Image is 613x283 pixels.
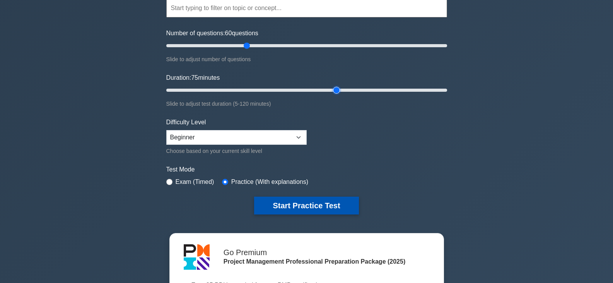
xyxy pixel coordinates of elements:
[166,99,447,108] div: Slide to adjust test duration (5-120 minutes)
[191,74,198,81] span: 75
[254,197,359,214] button: Start Practice Test
[166,165,447,174] label: Test Mode
[225,30,232,36] span: 60
[166,146,307,156] div: Choose based on your current skill level
[176,177,214,187] label: Exam (Timed)
[166,55,447,64] div: Slide to adjust number of questions
[231,177,308,187] label: Practice (With explanations)
[166,73,220,82] label: Duration: minutes
[166,29,258,38] label: Number of questions: questions
[166,118,206,127] label: Difficulty Level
